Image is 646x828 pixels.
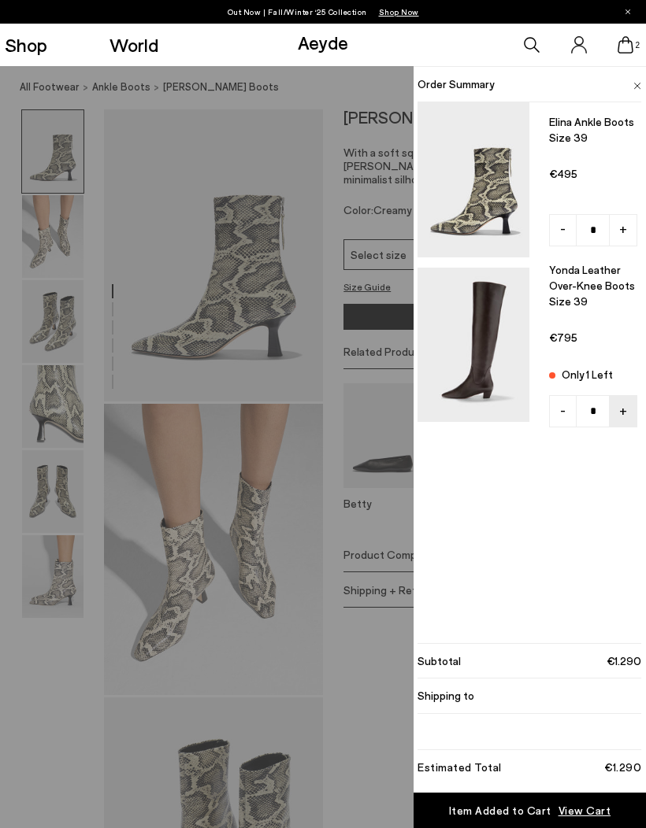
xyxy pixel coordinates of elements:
span: Navigate to /collections/new-in [379,7,419,17]
a: - [549,214,577,246]
a: + [609,214,637,246]
div: Only 1 Left [562,366,613,383]
span: Shipping to [418,688,474,704]
a: World [110,35,158,54]
span: Order Summary [418,76,494,92]
a: + [609,395,637,427]
span: Elina ankle boots [549,114,637,130]
span: Size 39 [549,294,637,309]
div: Item Added to Cart [449,803,551,819]
a: Shop [5,35,47,54]
div: Estimated Total [418,762,502,773]
span: €795 [549,330,637,346]
span: Size 39 [549,130,637,146]
a: Aeyde [298,31,348,54]
span: View Cart [559,803,611,819]
span: €1.290 [607,653,641,669]
a: - [549,395,577,427]
div: €1.290 [604,762,641,773]
span: €495 [549,166,637,182]
span: - [560,400,566,420]
p: Out Now | Fall/Winter ‘25 Collection [228,4,419,20]
span: 2 [633,41,641,50]
img: AEYDE-ELINA-CREAMY-SNAKE-1_1_900x.jpg [418,102,529,257]
a: Item Added to Cart View Cart [414,793,646,828]
span: - [560,219,566,239]
span: + [619,219,627,239]
span: Yonda leather over-knee boots [549,262,637,294]
a: 2 [618,36,633,54]
span: + [619,400,627,420]
img: AEYDE_YONDACALFLEATHERMOKA_1_900x.jpg [418,268,529,423]
li: Subtotal [418,643,641,678]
